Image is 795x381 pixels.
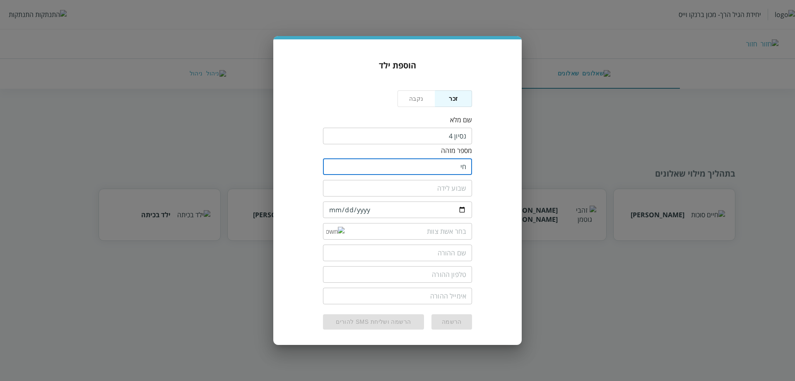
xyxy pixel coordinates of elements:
input: שם מלא [323,128,472,144]
input: שבוע לידה [323,180,472,197]
input: טלפון ההורה [323,266,472,283]
div: Platform [397,90,472,115]
h3: הוספת ילד [289,60,506,71]
div: שם מלא [323,115,472,124]
button: נקבה [397,90,435,107]
input: מספר מזהה [323,158,472,175]
input: בחר אשת צוות [344,223,466,240]
input: שם ההורה [323,245,472,261]
button: זכר [435,90,472,107]
img: down [326,227,344,236]
input: תאריך לידה [323,201,472,218]
div: מספר מזהה [323,146,472,155]
input: אימייל ההורה [323,288,472,304]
